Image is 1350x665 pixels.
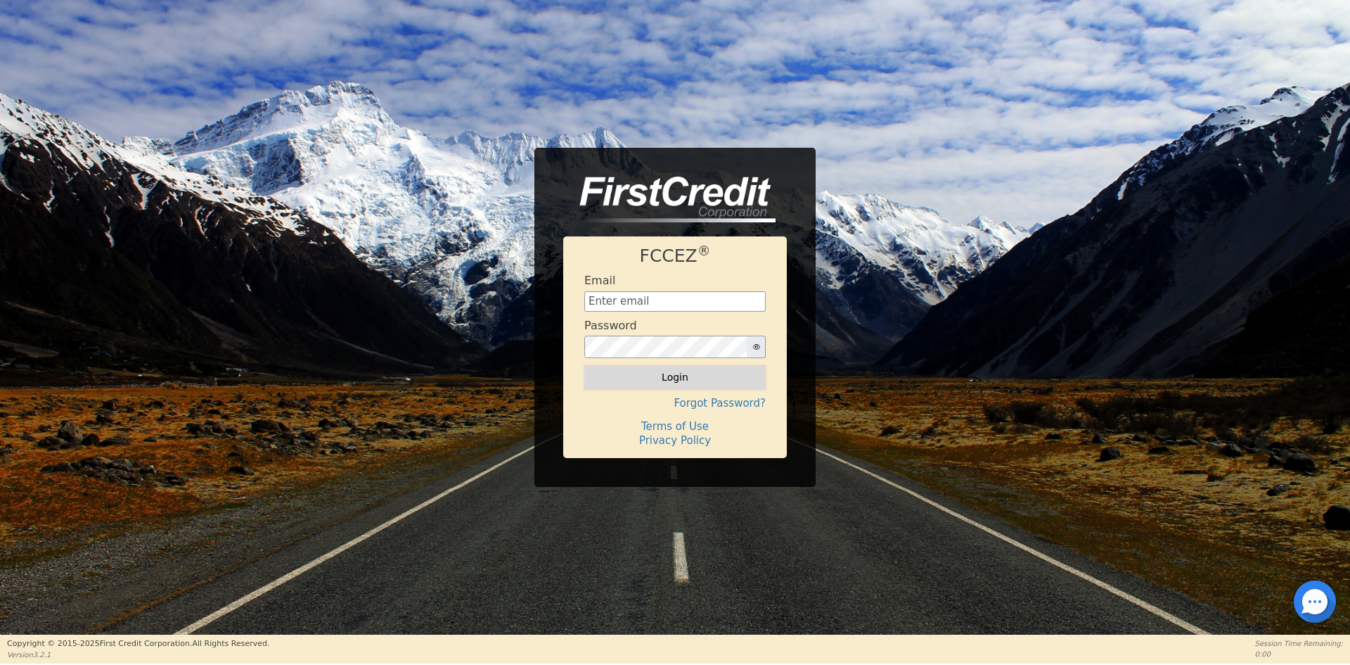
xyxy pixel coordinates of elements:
[584,336,747,358] input: password
[7,638,269,650] p: Copyright © 2015- 2025 First Credit Corporation.
[7,650,269,660] p: Version 3.2.1
[584,319,637,332] h4: Password
[584,434,766,447] h4: Privacy Policy
[584,420,766,433] h4: Terms of Use
[697,243,711,258] sup: ®
[584,274,615,287] h4: Email
[584,397,766,410] h4: Forgot Password?
[584,291,766,312] input: Enter email
[1255,638,1343,649] p: Session Time Remaining:
[1255,649,1343,659] p: 0:00
[584,246,766,267] h1: FCCEZ
[563,177,776,223] img: logo-CMu_cnol.png
[192,639,269,648] span: All Rights Reserved.
[584,365,766,389] button: Login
